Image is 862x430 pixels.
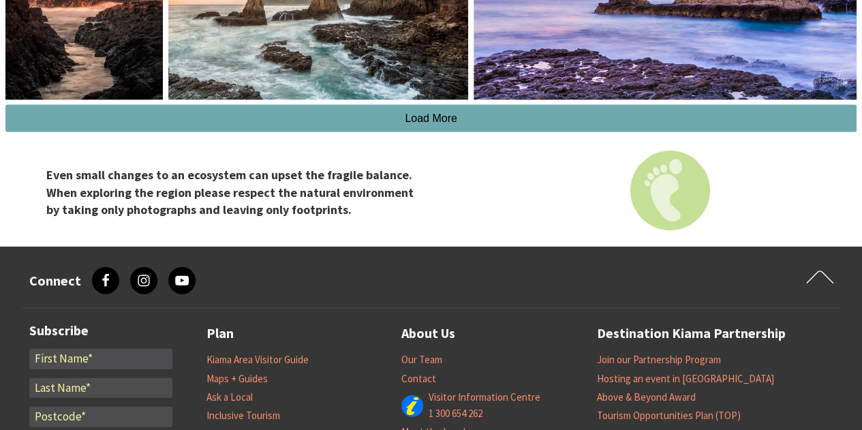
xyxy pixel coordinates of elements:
[29,322,172,339] h3: Subscribe
[29,378,172,399] input: Last Name*
[29,349,172,369] input: First Name*
[29,407,172,427] input: Postcode*
[206,322,234,345] a: Plan
[429,407,482,420] a: 1 300 654 262
[401,372,436,386] a: Contact
[401,322,455,345] a: About Us
[429,390,540,404] a: Visitor Information Centre
[206,372,268,386] a: Maps + Guides
[597,322,786,345] a: Destination Kiama Partnership
[597,372,774,386] a: Hosting an event in [GEOGRAPHIC_DATA]
[206,390,253,404] a: Ask a Local
[206,409,280,423] a: Inclusive Tourism
[5,105,857,132] button: Load more images
[401,353,442,367] a: Our Team
[405,112,457,124] span: Load More
[29,273,81,289] h3: Connect
[597,353,721,367] a: Join our Partnership Program
[597,409,741,423] a: Tourism Opportunities Plan (TOP)
[206,353,309,367] a: Kiama Area Visitor Guide
[597,390,696,404] a: Above & Beyond Award
[46,168,414,217] strong: Even small changes to an ecosystem can upset the fragile balance. When exploring the region pleas...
